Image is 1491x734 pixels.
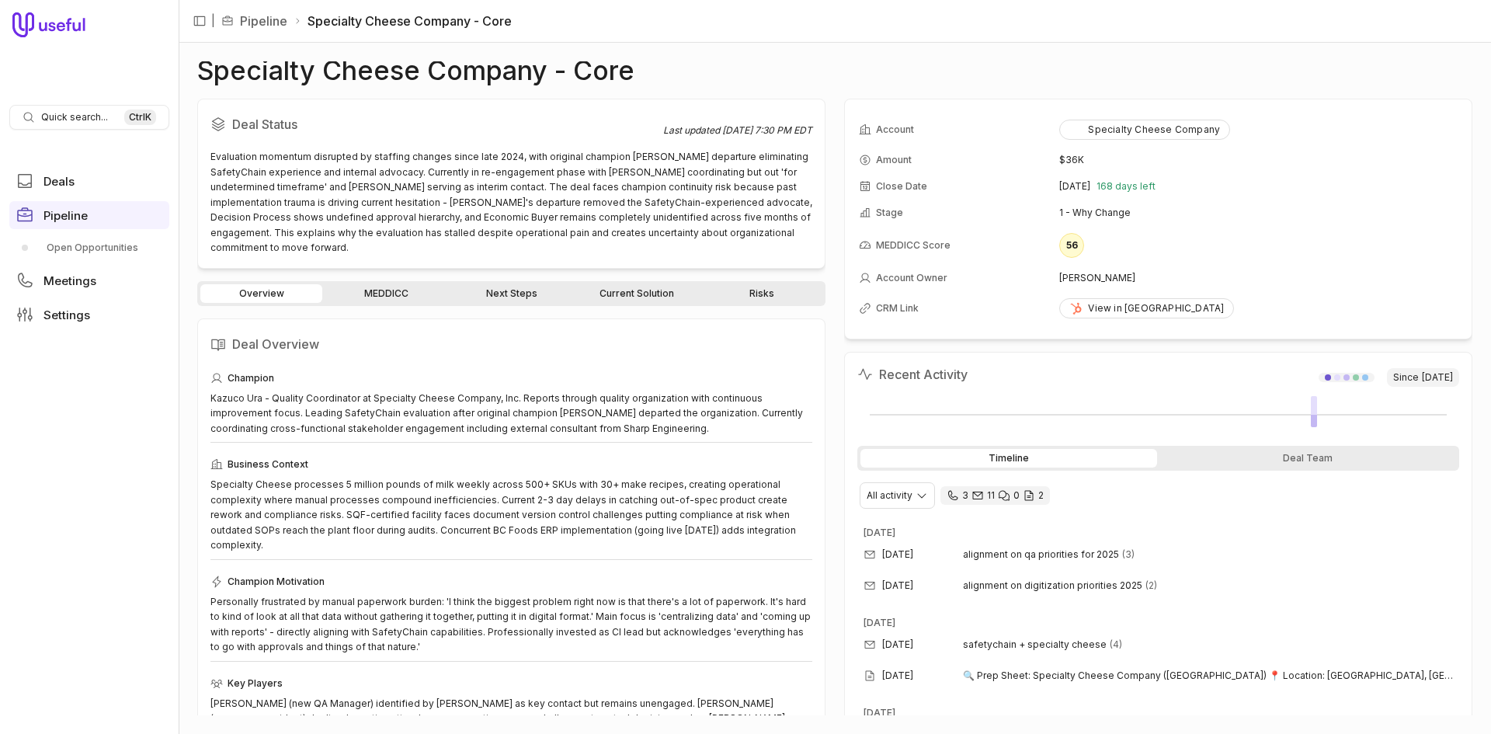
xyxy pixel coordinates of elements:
time: [DATE] [882,638,913,651]
button: Specialty Cheese Company [1059,120,1230,140]
span: Since [1387,368,1459,387]
time: [DATE] [1059,180,1090,193]
time: [DATE] [882,548,913,561]
time: [DATE] [864,617,895,628]
td: $36K [1059,148,1458,172]
span: safetychain + specialty cheese [963,638,1107,651]
span: Account Owner [876,272,947,284]
span: MEDDICC Score [876,239,951,252]
a: Meetings [9,266,169,294]
div: 3 calls and 11 email threads [940,486,1050,505]
div: Evaluation momentum disrupted by staffing changes since late 2024, with original champion [PERSON... [210,149,812,256]
time: [DATE] [1422,371,1453,384]
span: alignment on qa priorities for 2025 [963,548,1119,561]
span: Close Date [876,180,927,193]
a: Settings [9,301,169,329]
span: Account [876,123,914,136]
a: MEDDICC [325,284,447,303]
span: Meetings [43,275,96,287]
div: Last updated [663,124,812,137]
div: Personally frustrated by manual paperwork burden: 'I think the biggest problem right now is that ... [210,594,812,655]
div: 56 [1059,233,1084,258]
a: Pipeline [240,12,287,30]
span: 2 emails in thread [1145,579,1157,592]
a: View in [GEOGRAPHIC_DATA] [1059,298,1234,318]
li: Specialty Cheese Company - Core [294,12,512,30]
span: 🔍 Prep Sheet: Specialty Cheese Company ([GEOGRAPHIC_DATA]) 📍 Location: [GEOGRAPHIC_DATA], [GEOGRA... [963,670,1453,682]
span: CRM Link [876,302,919,315]
span: Settings [43,309,90,321]
div: Specialty Cheese processes 5 million pounds of milk weekly across 500+ SKUs with 30+ make recipes... [210,477,812,553]
span: Pipeline [43,210,88,221]
span: Quick search... [41,111,108,123]
h2: Recent Activity [857,365,968,384]
td: [PERSON_NAME] [1059,266,1458,290]
span: | [211,12,215,30]
span: Amount [876,154,912,166]
div: Pipeline submenu [9,235,169,260]
div: Timeline [860,449,1157,468]
time: [DATE] 7:30 PM EDT [722,124,812,136]
a: Next Steps [450,284,572,303]
span: Deals [43,176,75,187]
a: Pipeline [9,201,169,229]
span: alignment on digitization priorities 2025 [963,579,1142,592]
div: Specialty Cheese Company [1069,123,1220,136]
div: Key Players [210,674,812,693]
span: Stage [876,207,903,219]
time: [DATE] [882,579,913,592]
a: Open Opportunities [9,235,169,260]
a: Current Solution [575,284,697,303]
a: Risks [700,284,822,303]
td: 1 - Why Change [1059,200,1458,225]
div: Kazuco Ura - Quality Coordinator at Specialty Cheese Company, Inc. Reports through quality organi... [210,391,812,437]
div: Business Context [210,455,812,474]
div: View in [GEOGRAPHIC_DATA] [1069,302,1224,315]
div: Champion [210,369,812,388]
h2: Deal Status [210,112,663,137]
h2: Deal Overview [210,332,812,357]
span: 4 emails in thread [1110,638,1122,651]
a: Overview [200,284,322,303]
span: 168 days left [1097,180,1156,193]
button: Collapse sidebar [188,9,211,33]
time: [DATE] [864,707,895,718]
kbd: Ctrl K [124,110,156,125]
time: [DATE] [864,527,895,538]
time: [DATE] [882,670,913,682]
a: Deals [9,167,169,195]
div: Deal Team [1160,449,1457,468]
span: 3 emails in thread [1122,548,1135,561]
h1: Specialty Cheese Company - Core [197,61,634,80]
div: Champion Motivation [210,572,812,591]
